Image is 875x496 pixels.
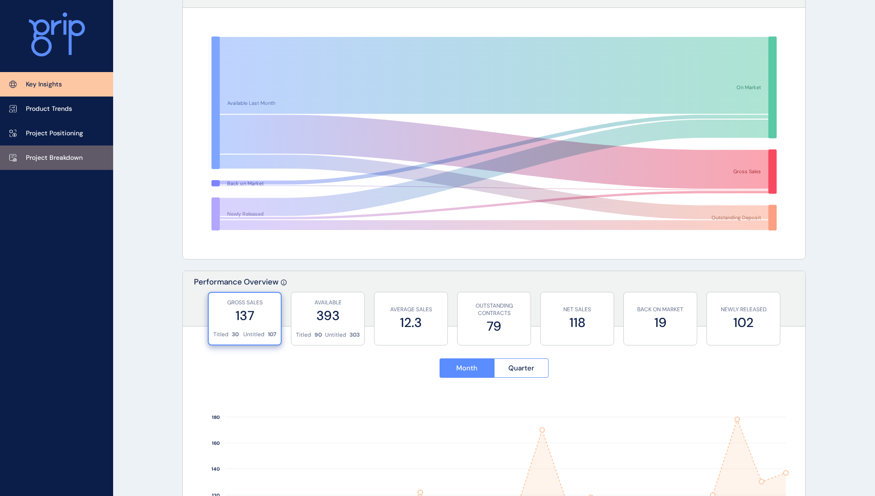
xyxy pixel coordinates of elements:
p: GROSS SALES [213,299,276,307]
p: Performance Overview [194,277,278,326]
p: 30 [232,331,239,339]
p: 303 [350,331,360,339]
p: AVERAGE SALES [379,306,443,314]
button: Quarter [494,358,549,378]
p: Project Breakdown [26,153,83,163]
p: BACK ON MARKET [628,306,692,314]
p: AVAILABLE [296,299,360,307]
span: Month [456,363,477,373]
label: 118 [545,314,609,332]
span: Quarter [508,363,534,373]
p: NEWLY RELEASED [712,306,775,314]
button: Month [440,358,494,378]
p: Titled [213,331,229,339]
p: Untitled [325,331,346,339]
label: 19 [628,314,692,332]
label: 12.3 [379,314,443,332]
label: 102 [712,314,775,332]
label: 137 [213,307,276,325]
p: Untitled [243,331,265,339]
p: 90 [314,331,322,339]
text: 140 [211,466,220,472]
label: 393 [296,307,360,325]
p: NET SALES [545,306,609,314]
label: 79 [462,317,526,335]
p: Project Positioning [26,129,83,138]
p: Product Trends [26,104,72,114]
text: 160 [212,440,220,446]
p: 107 [268,331,276,339]
p: Key Insights [26,80,62,89]
p: Titled [296,331,311,339]
p: OUTSTANDING CONTRACTS [462,302,526,318]
text: 180 [212,414,220,420]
